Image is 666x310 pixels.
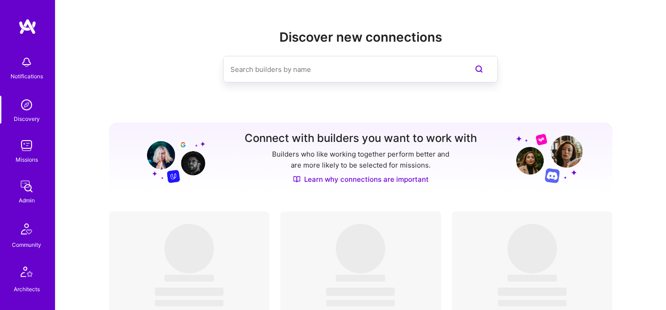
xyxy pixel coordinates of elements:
input: Search builders by name [230,58,454,81]
span: ‌ [155,300,224,306]
span: ‌ [164,275,214,282]
div: Admin [19,196,35,205]
span: ‌ [498,300,567,306]
div: Discovery [14,114,40,124]
h3: Connect with builders you want to work with [245,132,477,145]
span: ‌ [336,224,385,273]
img: bell [17,53,36,71]
img: Community [16,218,38,240]
img: admin teamwork [17,177,36,196]
div: Notifications [11,71,43,81]
img: Grow your network [139,133,205,183]
h2: Discover new connections [109,30,613,45]
div: Community [12,240,41,250]
img: logo [18,18,37,35]
img: Architects [16,262,38,284]
img: discovery [17,96,36,114]
span: ‌ [155,288,224,296]
img: Grow your network [516,133,583,183]
span: ‌ [508,224,557,273]
span: ‌ [326,288,395,296]
img: Discover [293,175,300,183]
span: ‌ [326,300,395,306]
span: ‌ [164,224,214,273]
a: Learn why connections are important [293,174,429,184]
img: teamwork [17,136,36,155]
div: Missions [16,155,38,164]
span: ‌ [508,275,557,282]
p: Builders who like working together perform better and are more likely to be selected for missions. [270,149,451,171]
span: ‌ [498,288,567,296]
div: Architects [14,284,40,294]
span: ‌ [336,275,385,282]
i: icon SearchPurple [474,64,485,75]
